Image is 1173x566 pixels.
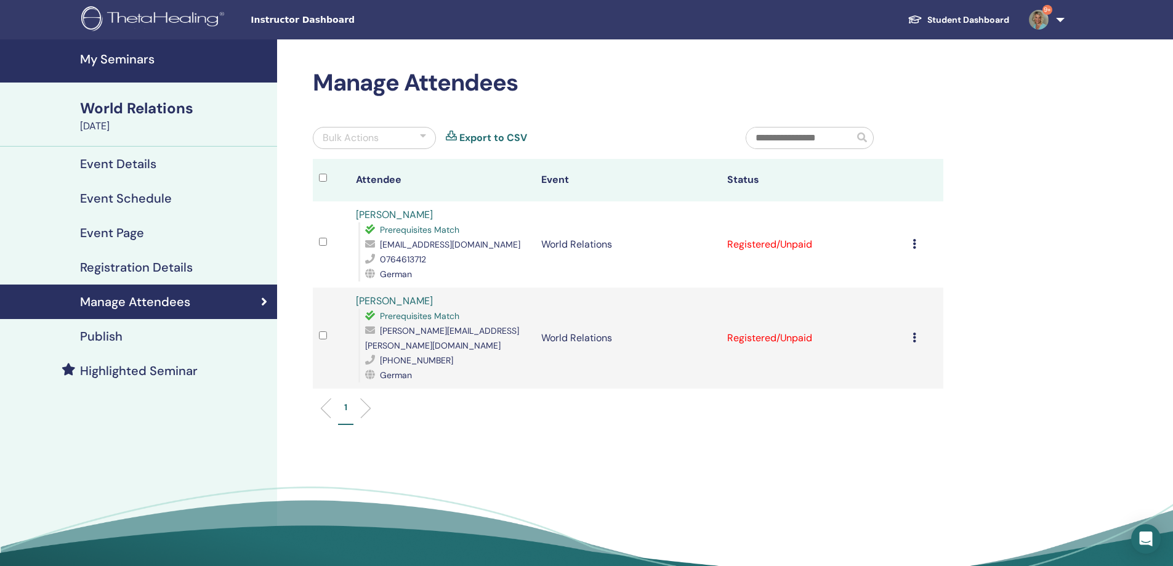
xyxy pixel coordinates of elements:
[323,131,379,145] div: Bulk Actions
[80,294,190,309] h4: Manage Attendees
[535,288,720,389] td: World Relations
[80,363,198,378] h4: Highlighted Seminar
[81,6,228,34] img: logo.png
[1042,5,1052,15] span: 9+
[380,239,520,250] span: [EMAIL_ADDRESS][DOMAIN_NAME]
[380,310,459,321] span: Prerequisites Match
[251,14,435,26] span: Instructor Dashboard
[365,325,519,351] span: [PERSON_NAME][EMAIL_ADDRESS][PERSON_NAME][DOMAIN_NAME]
[313,69,943,97] h2: Manage Attendees
[380,269,412,280] span: German
[80,98,270,119] div: World Relations
[73,98,277,134] a: World Relations[DATE]
[80,225,144,240] h4: Event Page
[356,208,433,221] a: [PERSON_NAME]
[459,131,527,145] a: Export to CSV
[80,119,270,134] div: [DATE]
[721,159,906,201] th: Status
[380,254,426,265] span: 0764613712
[380,370,412,381] span: German
[380,355,453,366] span: [PHONE_NUMBER]
[80,329,123,344] h4: Publish
[908,14,922,25] img: graduation-cap-white.svg
[350,159,535,201] th: Attendee
[1029,10,1049,30] img: default.jpg
[535,159,720,201] th: Event
[344,401,347,414] p: 1
[356,294,433,307] a: [PERSON_NAME]
[898,9,1019,31] a: Student Dashboard
[80,156,156,171] h4: Event Details
[80,191,172,206] h4: Event Schedule
[80,260,193,275] h4: Registration Details
[380,224,459,235] span: Prerequisites Match
[535,201,720,288] td: World Relations
[1131,524,1161,554] div: Open Intercom Messenger
[80,52,270,67] h4: My Seminars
